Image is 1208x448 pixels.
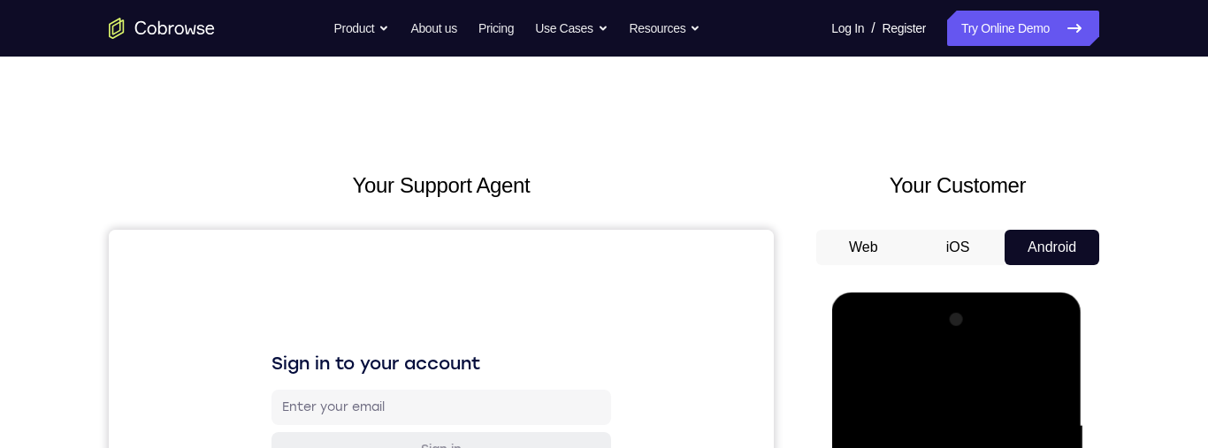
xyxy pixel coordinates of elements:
a: Register [883,11,926,46]
button: Product [334,11,390,46]
div: Sign in with GitHub [287,331,407,349]
button: Sign in with GitHub [163,323,502,358]
a: About us [410,11,456,46]
a: Go to the home page [109,18,215,39]
h2: Your Support Agent [109,170,774,201]
a: Log In [831,11,864,46]
button: Sign in with Zendesk [163,407,502,443]
button: Web [816,230,911,265]
input: Enter your email [173,169,492,186]
div: Sign in with Zendesk [282,416,412,434]
span: / [871,18,875,39]
button: Android [1005,230,1099,265]
h2: Your Customer [816,170,1099,201]
div: Sign in with Intercom [280,374,414,391]
div: Sign in with Google [287,289,407,307]
button: Use Cases [535,11,608,46]
button: Sign in with Intercom [163,365,502,400]
a: Pricing [478,11,514,46]
p: or [324,253,342,267]
button: Sign in with Google [163,280,502,315]
a: Try Online Demo [947,11,1099,46]
button: Resources [630,11,701,46]
button: Sign in [163,202,502,238]
h1: Sign in to your account [163,121,502,146]
button: iOS [911,230,1005,265]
